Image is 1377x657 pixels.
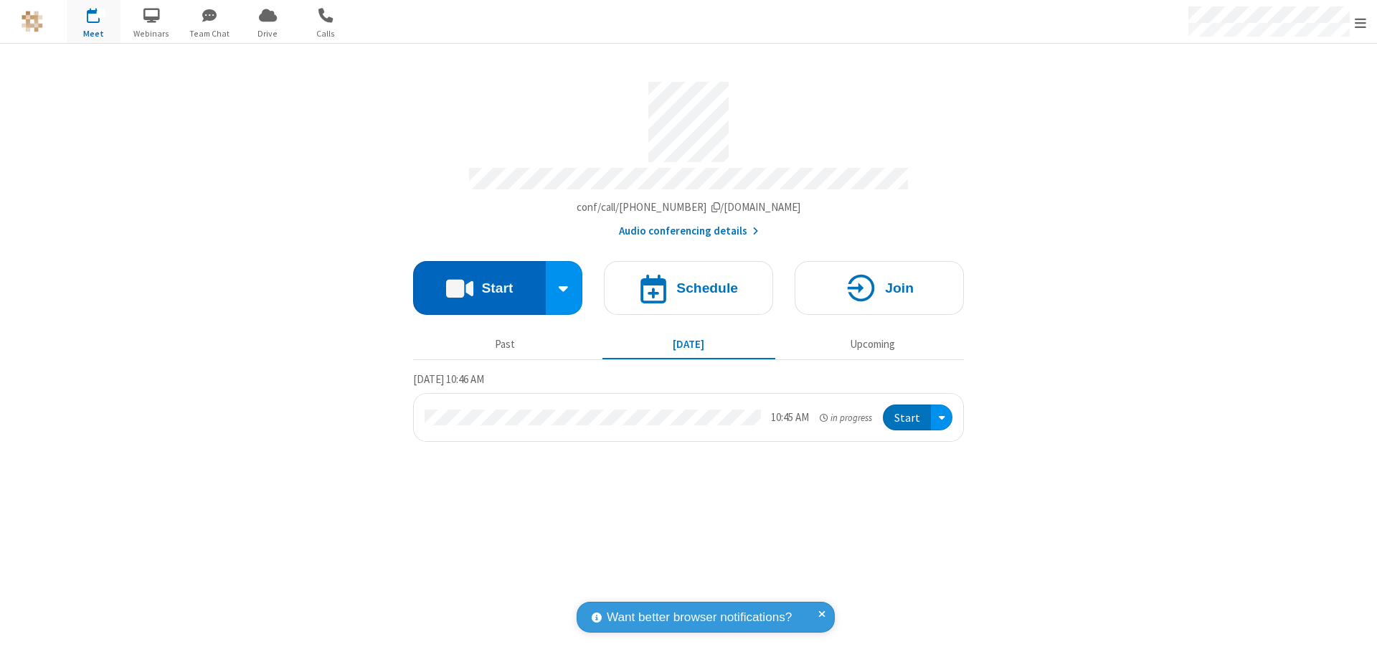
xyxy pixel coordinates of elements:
[607,608,792,627] span: Want better browser notifications?
[413,372,484,386] span: [DATE] 10:46 AM
[67,27,120,40] span: Meet
[619,223,759,240] button: Audio conferencing details
[602,331,775,358] button: [DATE]
[413,261,546,315] button: Start
[125,27,179,40] span: Webinars
[931,405,952,431] div: Open menu
[183,27,237,40] span: Team Chat
[883,405,931,431] button: Start
[786,331,959,358] button: Upcoming
[771,410,809,426] div: 10:45 AM
[413,71,964,240] section: Account details
[885,281,914,295] h4: Join
[22,11,43,32] img: QA Selenium DO NOT DELETE OR CHANGE
[299,27,353,40] span: Calls
[97,8,106,19] div: 1
[413,371,964,443] section: Today's Meetings
[795,261,964,315] button: Join
[1341,620,1366,647] iframe: Chat
[241,27,295,40] span: Drive
[604,261,773,315] button: Schedule
[820,411,872,425] em: in progress
[546,261,583,315] div: Start conference options
[419,331,592,358] button: Past
[577,199,801,216] button: Copy my meeting room linkCopy my meeting room link
[577,200,801,214] span: Copy my meeting room link
[676,281,738,295] h4: Schedule
[481,281,513,295] h4: Start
